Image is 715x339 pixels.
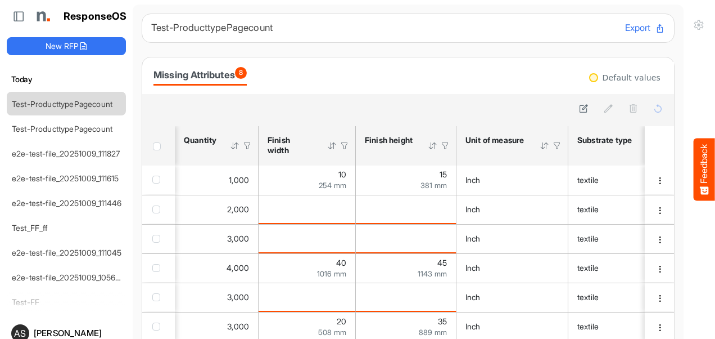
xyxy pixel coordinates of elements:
span: 20 [337,316,346,326]
button: dropdownbutton [654,322,666,333]
td: is template cell Column Header httpsnorthellcomontologiesmapping-rulesmeasurementhasfinishsizewidth [259,224,356,253]
span: textile [577,175,599,185]
td: 1000 is template cell Column Header httpsnorthellcomontologiesmapping-rulesorderhasquantity [175,166,259,195]
td: 3000 is template cell Column Header httpsnorthellcomontologiesmapping-rulesorderhasquantity [175,224,259,253]
a: Test-ProducttypePagecount [12,124,112,133]
td: 10 is template cell Column Header httpsnorthellcomontologiesmapping-rulesmeasurementhasfinishsize... [259,166,356,195]
span: 35 [438,316,447,326]
td: textile is template cell Column Header httpsnorthellcomontologiesmapping-rulesmaterialhassubstrat... [568,224,676,253]
td: Inch is template cell Column Header httpsnorthellcomontologiesmapping-rulesmeasurementhasunitofme... [456,283,568,312]
a: e2e-test-file_20251009_111615 [12,173,119,183]
span: AS [14,329,26,338]
span: Inch [465,322,481,331]
td: checkbox [142,166,175,195]
div: Filter Icon [242,141,252,151]
a: Test-ProducttypePagecount [12,99,112,109]
a: e2e-test-file_20251009_111827 [12,149,120,158]
td: textile is template cell Column Header httpsnorthellcomontologiesmapping-rulesmaterialhassubstrat... [568,166,676,195]
td: textile is template cell Column Header httpsnorthellcomontologiesmapping-rulesmaterialhassubstrat... [568,283,676,312]
span: textile [577,263,599,273]
td: checkbox [142,283,175,312]
div: Quantity [184,135,215,145]
button: New RFP [7,37,126,55]
span: 15 [440,169,447,179]
div: Filter Icon [340,141,350,151]
span: Inch [465,292,481,302]
h6: Today [7,73,126,86]
span: 3,000 [227,322,249,331]
td: 45 is template cell Column Header httpsnorthellcomontologiesmapping-rulesmeasurementhasfinishsize... [356,253,456,283]
td: Inch is template cell Column Header httpsnorthellcomontologiesmapping-rulesmeasurementhasunitofme... [456,166,568,195]
span: Inch [465,263,481,273]
td: checkbox [142,253,175,283]
td: 2000 is template cell Column Header httpsnorthellcomontologiesmapping-rulesorderhasquantity [175,195,259,224]
span: 40 [336,258,346,267]
span: textile [577,234,599,243]
button: Export [625,21,665,35]
div: Finish height [365,135,413,145]
td: 1424aa87-dee1-4aa8-a780-5652401d57a6 is template cell Column Header [645,166,676,195]
td: Inch is template cell Column Header httpsnorthellcomontologiesmapping-rulesmeasurementhasunitofme... [456,195,568,224]
span: 45 [437,258,447,267]
div: Missing Attributes [153,67,247,83]
div: Unit of measure [465,135,525,145]
div: Filter Icon [440,141,450,151]
td: 37c48d56-075f-4a82-a673-8806e1ed0dac is template cell Column Header [645,253,676,283]
h1: ResponseOS [64,11,127,23]
div: Finish width [268,135,313,155]
span: 4,000 [227,263,249,273]
td: is template cell Column Header httpsnorthellcomontologiesmapping-rulesmeasurementhasfinishsizewidth [259,195,356,224]
td: adc1921d-970a-4415-824d-fc8f7087c195 is template cell Column Header [645,224,676,253]
span: textile [577,292,599,302]
a: e2e-test-file_20251009_111045 [12,248,122,257]
td: is template cell Column Header httpsnorthellcomontologiesmapping-rulesmeasurementhasfinishsizeheight [356,283,456,312]
td: 15 is template cell Column Header httpsnorthellcomontologiesmapping-rulesmeasurementhasfinishsize... [356,166,456,195]
button: dropdownbutton [654,175,666,186]
button: dropdownbutton [654,205,666,216]
td: Inch is template cell Column Header httpsnorthellcomontologiesmapping-rulesmeasurementhasunitofme... [456,224,568,253]
span: 889 mm [419,328,447,337]
a: Test_FF_ff [12,223,48,233]
td: 3000 is template cell Column Header httpsnorthellcomontologiesmapping-rulesorderhasquantity [175,283,259,312]
button: dropdownbutton [654,264,666,275]
th: Header checkbox [142,126,175,166]
button: dropdownbutton [654,293,666,304]
a: e2e-test-file_20251009_105602 [12,273,125,282]
td: checkbox [142,224,175,253]
td: textile is template cell Column Header httpsnorthellcomontologiesmapping-rulesmaterialhassubstrat... [568,195,676,224]
span: 381 mm [420,181,447,190]
span: 1,000 [229,175,249,185]
span: textile [577,204,599,214]
h6: Test-ProducttypePagecount [151,23,616,33]
img: Northell [31,5,53,28]
span: textile [577,322,599,331]
span: 1143 mm [418,269,447,278]
div: Default values [603,74,660,82]
td: 40 is template cell Column Header httpsnorthellcomontologiesmapping-rulesmeasurementhasfinishsize... [259,253,356,283]
td: checkbox [142,195,175,224]
button: Feedback [694,139,715,201]
span: 10 [338,169,346,179]
td: is template cell Column Header httpsnorthellcomontologiesmapping-rulesmeasurementhasfinishsizeheight [356,195,456,224]
span: 3,000 [227,292,249,302]
td: 466f5b32-8c11-443f-b327-61894f698883 is template cell Column Header [645,283,676,312]
td: 1e8a7abf-5e32-44a3-b53c-2203202a5793 is template cell Column Header [645,195,676,224]
td: textile is template cell Column Header httpsnorthellcomontologiesmapping-rulesmaterialhassubstrat... [568,253,676,283]
td: 4000 is template cell Column Header httpsnorthellcomontologiesmapping-rulesorderhasquantity [175,253,259,283]
div: [PERSON_NAME] [34,329,121,337]
span: Inch [465,234,481,243]
div: Substrate type [577,135,633,145]
span: Inch [465,204,481,214]
span: 3,000 [227,234,249,243]
button: dropdownbutton [654,234,666,246]
span: 1016 mm [317,269,346,278]
td: is template cell Column Header httpsnorthellcomontologiesmapping-rulesmeasurementhasfinishsizewidth [259,283,356,312]
td: Inch is template cell Column Header httpsnorthellcomontologiesmapping-rulesmeasurementhasunitofme... [456,253,568,283]
span: Inch [465,175,481,185]
span: 254 mm [319,181,346,190]
a: e2e-test-file_20251009_111446 [12,198,122,208]
td: is template cell Column Header httpsnorthellcomontologiesmapping-rulesmeasurementhasfinishsizeheight [356,224,456,253]
span: 508 mm [318,328,346,337]
span: 2,000 [227,204,249,214]
span: 8 [235,67,247,79]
